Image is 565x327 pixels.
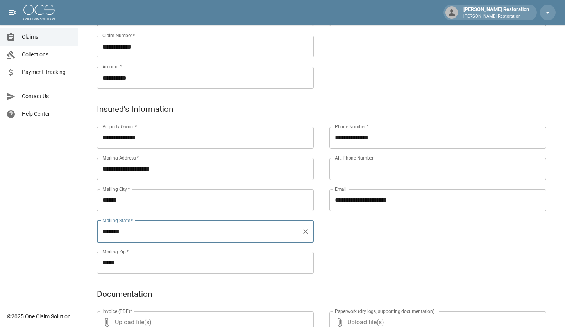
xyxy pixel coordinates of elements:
[102,217,133,224] label: Mailing State
[5,5,20,20] button: open drawer
[22,92,72,101] span: Contact Us
[102,123,137,130] label: Property Owner
[102,155,139,161] label: Mailing Address
[102,248,129,255] label: Mailing Zip
[7,313,71,320] div: © 2025 One Claim Solution
[335,186,347,192] label: Email
[460,5,532,20] div: [PERSON_NAME] Restoration
[22,68,72,76] span: Payment Tracking
[22,50,72,59] span: Collections
[22,33,72,41] span: Claims
[463,13,529,20] p: [PERSON_NAME] Restoration
[102,308,132,314] label: Invoice (PDF)*
[335,155,374,161] label: Alt. Phone Number
[23,5,55,20] img: ocs-logo-white-transparent.png
[102,186,130,192] label: Mailing City
[102,32,135,39] label: Claim Number
[335,308,434,314] label: Paperwork (dry logs, supporting documentation)
[300,226,311,237] button: Clear
[22,110,72,118] span: Help Center
[102,63,122,70] label: Amount
[335,123,368,130] label: Phone Number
